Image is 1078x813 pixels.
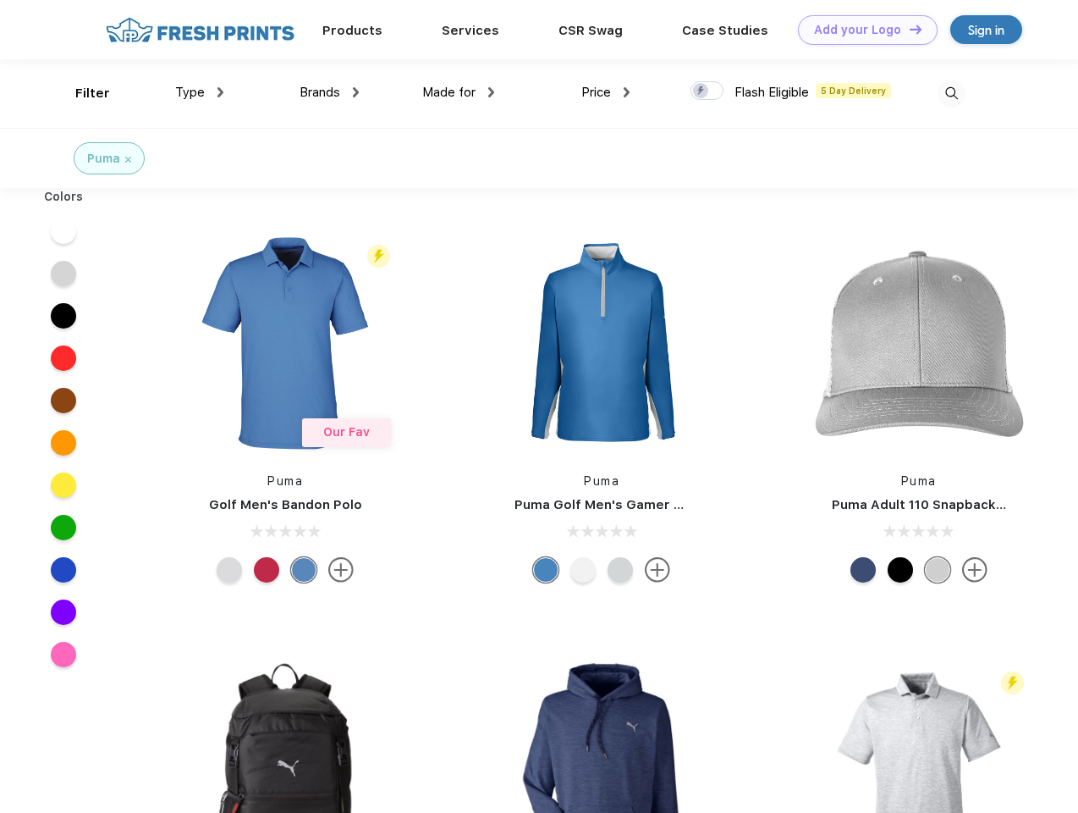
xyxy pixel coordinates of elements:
[734,85,809,100] span: Flash Eligible
[962,557,987,583] img: more.svg
[267,474,303,488] a: Puma
[608,557,633,583] div: High Rise
[125,157,131,163] img: filter_cancel.svg
[925,557,950,583] div: Quarry Brt Whit
[209,497,362,512] a: Golf Men's Bandon Polo
[173,230,398,456] img: func=resize&h=266
[322,23,382,38] a: Products
[300,85,340,100] span: Brands
[442,23,499,38] a: Services
[87,150,120,168] div: Puma
[75,84,110,103] div: Filter
[31,188,96,206] div: Colors
[489,230,714,456] img: func=resize&h=266
[901,474,937,488] a: Puma
[814,23,901,37] div: Add your Logo
[217,557,242,583] div: High Rise
[910,25,921,34] img: DT
[422,85,476,100] span: Made for
[570,557,596,583] div: Bright White
[584,474,619,488] a: Puma
[816,83,891,98] span: 5 Day Delivery
[101,15,300,45] img: fo%20logo%202.webp
[624,87,630,97] img: dropdown.png
[217,87,223,97] img: dropdown.png
[1001,672,1024,694] img: flash_active_toggle.svg
[533,557,558,583] div: Bright Cobalt
[558,23,623,38] a: CSR Swag
[950,15,1022,44] a: Sign in
[353,87,359,97] img: dropdown.png
[850,557,876,583] div: Peacoat Qut Shd
[938,80,965,108] img: desktop_search.svg
[488,87,494,97] img: dropdown.png
[645,557,670,583] img: more.svg
[254,557,279,583] div: Ski Patrol
[175,85,205,100] span: Type
[291,557,316,583] div: Lake Blue
[581,85,611,100] span: Price
[888,557,913,583] div: Pma Blk Pma Blk
[328,557,354,583] img: more.svg
[806,230,1031,456] img: func=resize&h=266
[514,497,782,512] a: Puma Golf Men's Gamer Golf Quarter-Zip
[323,425,370,439] span: Our Fav
[968,20,1004,40] div: Sign in
[367,245,390,268] img: flash_active_toggle.svg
